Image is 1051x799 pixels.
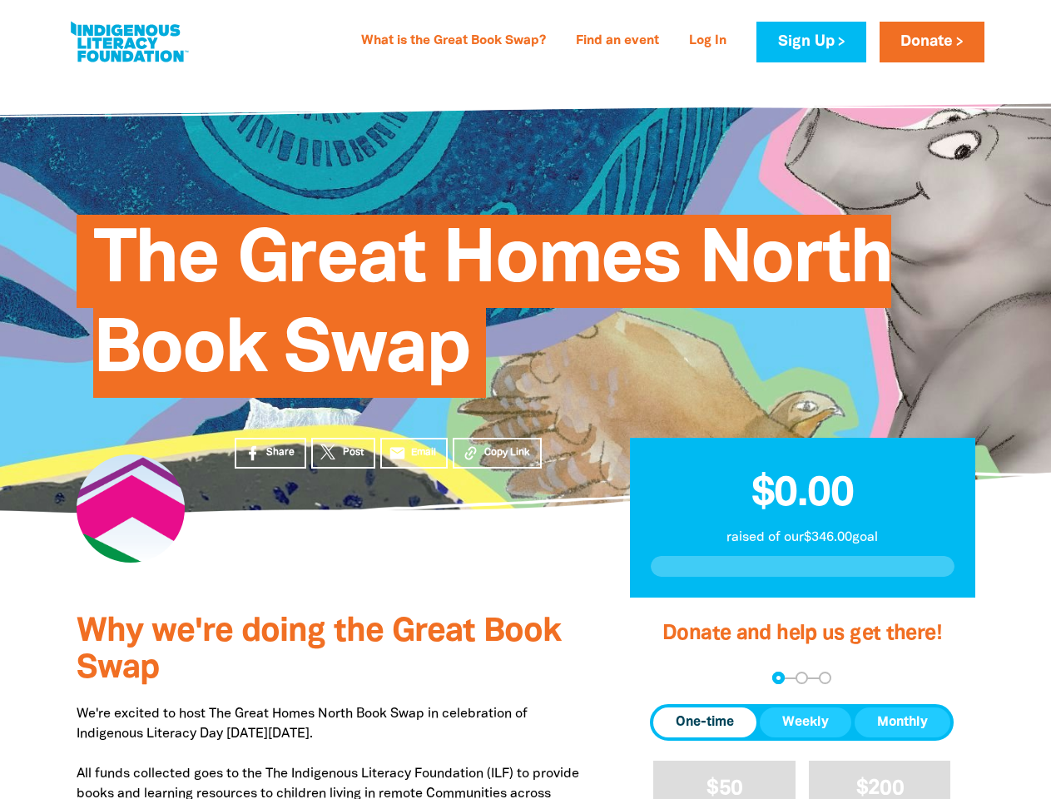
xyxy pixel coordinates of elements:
button: One-time [653,707,756,737]
a: Sign Up [756,22,865,62]
a: Log In [679,28,736,55]
a: Share [235,438,306,469]
a: Donate [880,22,984,62]
span: Share [266,445,295,460]
button: Monthly [855,707,950,737]
span: The Great Homes North Book Swap [93,227,892,398]
a: What is the Great Book Swap? [351,28,556,55]
p: raised of our $346.00 goal [651,528,954,548]
a: Find an event [566,28,669,55]
span: $200 [856,779,904,798]
button: Navigate to step 3 of 3 to enter your payment details [819,672,831,684]
span: Email [411,445,436,460]
span: Monthly [877,712,928,732]
span: Post [343,445,364,460]
span: Weekly [782,712,829,732]
i: email [389,444,406,462]
span: One-time [676,712,734,732]
div: Donation frequency [650,704,954,741]
span: $0.00 [751,475,854,514]
a: emailEmail [380,438,449,469]
span: Copy Link [484,445,530,460]
button: Navigate to step 2 of 3 to enter your details [796,672,808,684]
span: Donate and help us get there! [662,624,942,643]
span: $50 [706,779,742,798]
button: Copy Link [453,438,542,469]
span: Why we're doing the Great Book Swap [77,617,561,684]
a: Post [311,438,375,469]
button: Weekly [760,707,851,737]
button: Navigate to step 1 of 3 to enter your donation amount [772,672,785,684]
